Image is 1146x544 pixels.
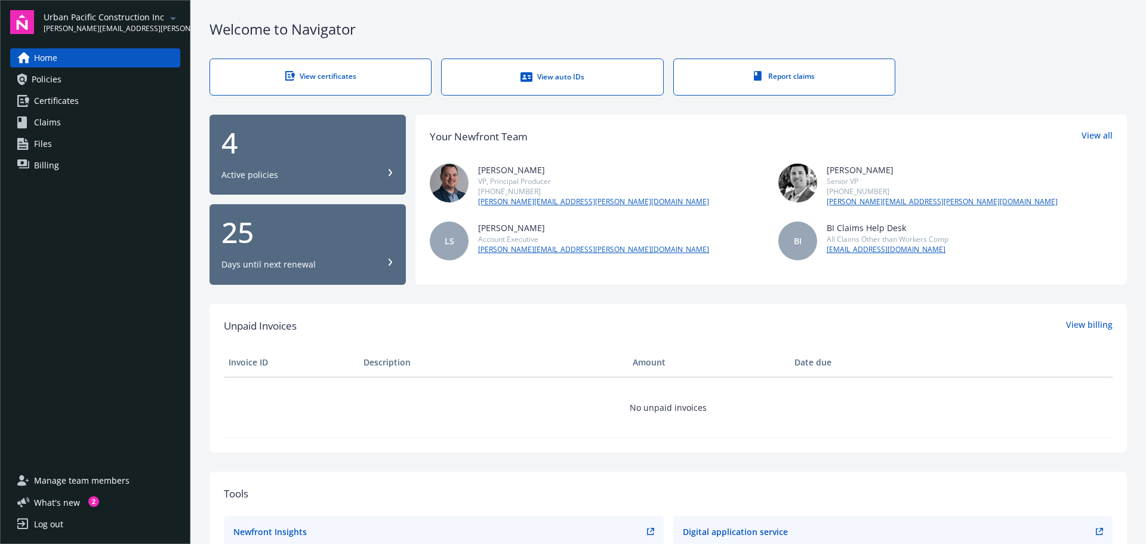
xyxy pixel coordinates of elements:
[478,244,709,255] a: [PERSON_NAME][EMAIL_ADDRESS][PERSON_NAME][DOMAIN_NAME]
[10,113,180,132] a: Claims
[10,471,180,490] a: Manage team members
[10,496,99,509] button: What's new2
[359,348,628,377] th: Description
[478,234,709,244] div: Account Executive
[478,164,709,176] div: [PERSON_NAME]
[430,129,528,145] div: Your Newfront Team
[478,186,709,196] div: [PHONE_NUMBER]
[210,204,406,285] button: 25Days until next renewal
[224,348,359,377] th: Invoice ID
[445,235,454,247] span: LS
[221,218,394,247] div: 25
[210,19,1127,39] div: Welcome to Navigator
[827,164,1058,176] div: [PERSON_NAME]
[827,234,948,244] div: All Claims Other than Workers Comp
[34,134,52,153] span: Files
[466,71,639,83] div: View auto IDs
[34,471,130,490] span: Manage team members
[683,525,788,538] div: Digital application service
[10,70,180,89] a: Policies
[34,91,79,110] span: Certificates
[628,348,790,377] th: Amount
[827,196,1058,207] a: [PERSON_NAME][EMAIL_ADDRESS][PERSON_NAME][DOMAIN_NAME]
[34,515,63,534] div: Log out
[441,59,663,96] a: View auto IDs
[478,176,709,186] div: VP, Principal Producer
[790,348,925,377] th: Date due
[778,164,817,202] img: photo
[673,59,895,96] a: Report claims
[698,71,871,81] div: Report claims
[827,222,948,234] div: BI Claims Help Desk
[10,91,180,110] a: Certificates
[44,11,166,23] span: Urban Pacific Construction Inc
[34,156,59,175] span: Billing
[34,113,61,132] span: Claims
[32,70,61,89] span: Policies
[10,156,180,175] a: Billing
[44,23,166,34] span: [PERSON_NAME][EMAIL_ADDRESS][PERSON_NAME][DOMAIN_NAME]
[478,196,709,207] a: [PERSON_NAME][EMAIL_ADDRESS][PERSON_NAME][DOMAIN_NAME]
[478,222,709,234] div: [PERSON_NAME]
[210,59,432,96] a: View certificates
[210,115,406,195] button: 4Active policies
[224,377,1113,438] td: No unpaid invoices
[1066,318,1113,334] a: View billing
[233,525,307,538] div: Newfront Insights
[34,48,57,67] span: Home
[221,259,316,271] div: Days until next renewal
[88,496,99,507] div: 2
[34,496,80,509] span: What ' s new
[1082,129,1113,145] a: View all
[794,235,802,247] span: BI
[224,486,1113,502] div: Tools
[10,10,34,34] img: navigator-logo.svg
[10,134,180,153] a: Files
[166,11,180,25] a: arrowDropDown
[827,244,948,255] a: [EMAIL_ADDRESS][DOMAIN_NAME]
[827,176,1058,186] div: Senior VP
[44,10,180,34] button: Urban Pacific Construction Inc[PERSON_NAME][EMAIL_ADDRESS][PERSON_NAME][DOMAIN_NAME]arrowDropDown
[10,48,180,67] a: Home
[224,318,297,334] span: Unpaid Invoices
[234,71,407,81] div: View certificates
[827,186,1058,196] div: [PHONE_NUMBER]
[221,128,394,157] div: 4
[430,164,469,202] img: photo
[221,169,278,181] div: Active policies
